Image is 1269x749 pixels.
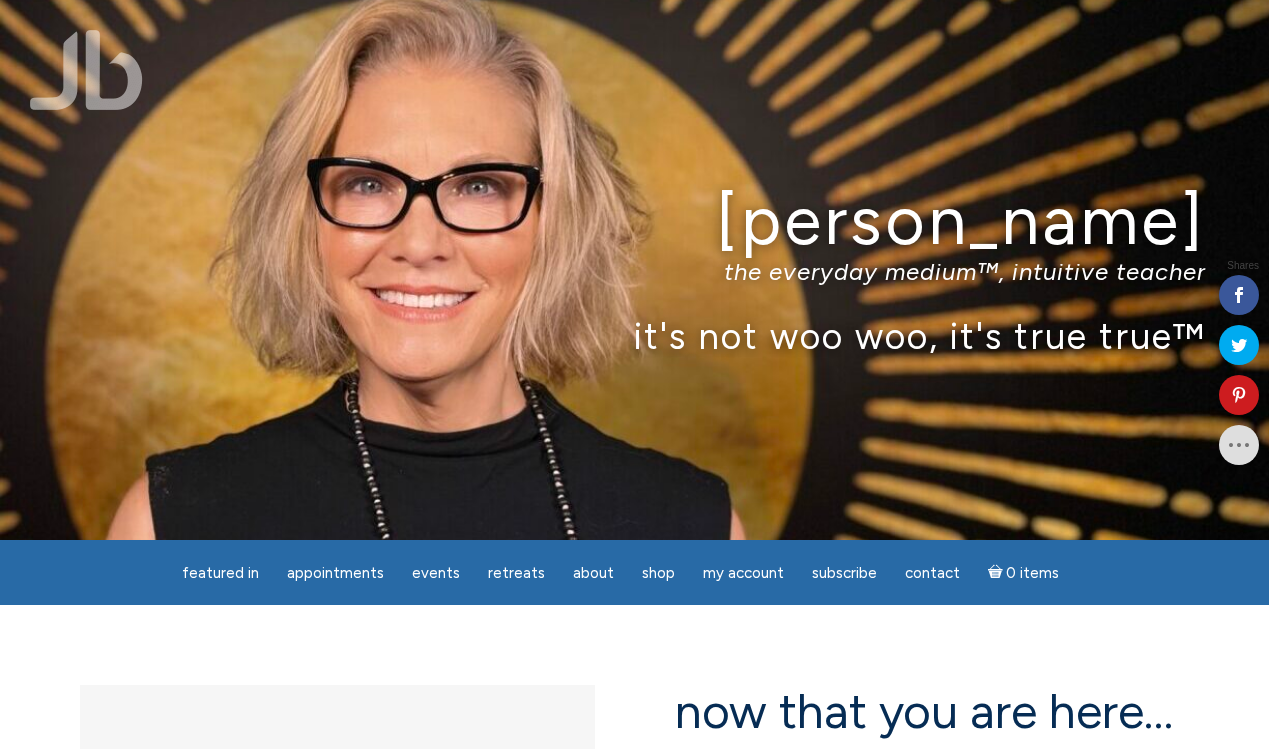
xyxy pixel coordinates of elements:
a: About [561,554,626,593]
span: Appointments [287,564,384,582]
a: Contact [893,554,972,593]
span: About [573,564,614,582]
p: it's not woo woo, it's true true™ [63,314,1205,357]
span: 0 items [1006,566,1059,581]
h2: now that you are here… [675,685,1190,738]
span: Events [412,564,460,582]
a: Appointments [275,554,396,593]
a: My Account [691,554,796,593]
a: Events [400,554,472,593]
a: Cart0 items [976,552,1072,593]
span: Shares [1227,261,1259,271]
a: Retreats [476,554,557,593]
span: Subscribe [812,564,877,582]
span: Shop [642,564,675,582]
p: the everyday medium™, intuitive teacher [63,257,1205,286]
span: Contact [905,564,960,582]
i: Cart [988,564,1007,582]
span: Retreats [488,564,545,582]
img: Jamie Butler. The Everyday Medium [30,30,143,110]
a: Shop [630,554,687,593]
span: featured in [182,564,259,582]
a: Subscribe [800,554,889,593]
h1: [PERSON_NAME] [63,183,1205,258]
a: featured in [170,554,271,593]
span: My Account [703,564,784,582]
